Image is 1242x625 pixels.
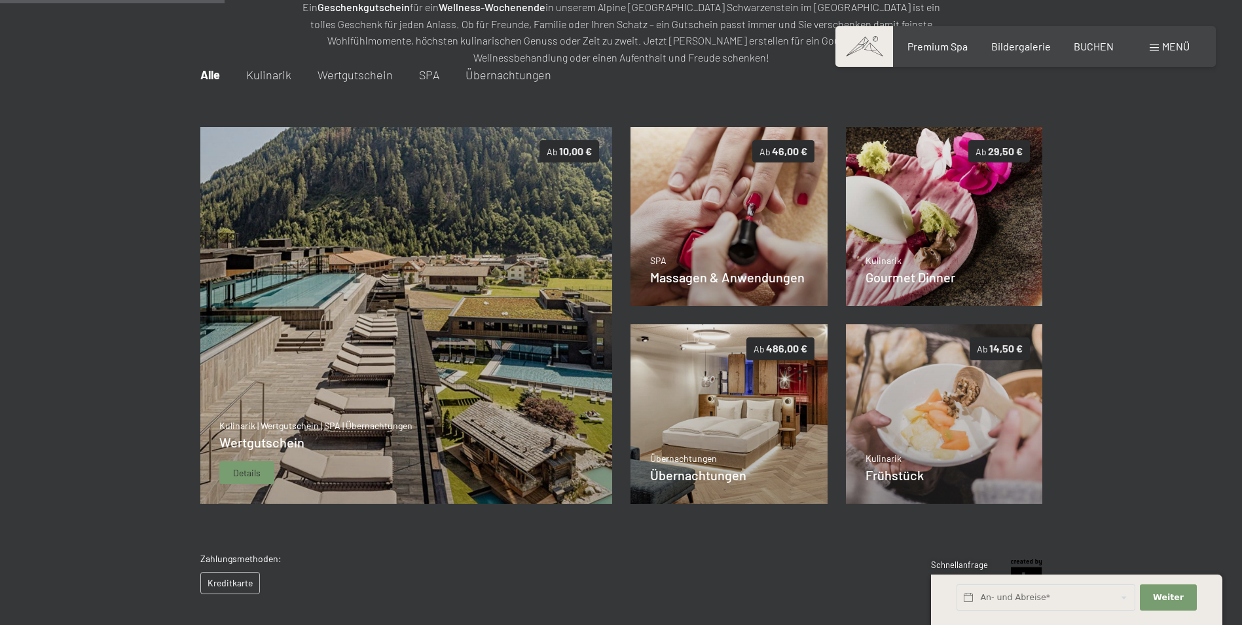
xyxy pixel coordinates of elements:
a: Premium Spa [907,40,968,52]
a: Bildergalerie [991,40,1051,52]
span: Weiter [1153,592,1184,603]
button: Weiter [1140,584,1196,611]
span: Menü [1162,40,1190,52]
a: BUCHEN [1074,40,1114,52]
span: Schnellanfrage [931,559,988,570]
strong: Geschenkgutschein [318,1,410,13]
strong: Wellness-Wochenende [439,1,545,13]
